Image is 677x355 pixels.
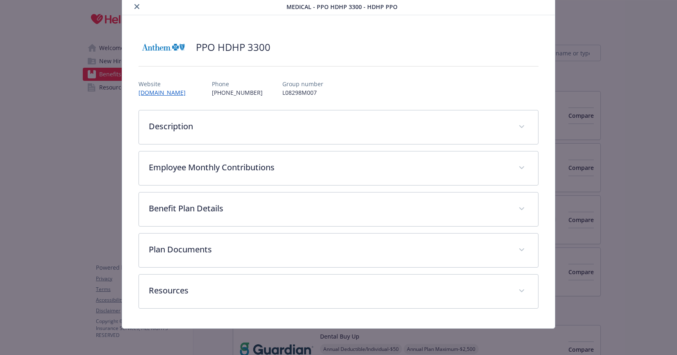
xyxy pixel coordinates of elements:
[212,80,263,88] p: Phone
[282,80,323,88] p: Group number
[282,88,323,97] p: L08298M007
[139,35,188,60] img: Anthem Blue Cross
[139,151,538,185] div: Employee Monthly Contributions
[139,234,538,267] div: Plan Documents
[286,2,398,11] span: Medical - PPO HDHP 3300 - HDHP PPO
[149,243,508,256] p: Plan Documents
[132,2,142,11] button: close
[212,88,263,97] p: [PHONE_NUMBER]
[149,284,508,297] p: Resources
[139,110,538,144] div: Description
[149,161,508,174] p: Employee Monthly Contributions
[139,275,538,308] div: Resources
[139,89,192,96] a: [DOMAIN_NAME]
[196,40,270,54] h2: PPO HDHP 3300
[149,202,508,215] p: Benefit Plan Details
[149,120,508,133] p: Description
[139,192,538,226] div: Benefit Plan Details
[139,80,192,88] p: Website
